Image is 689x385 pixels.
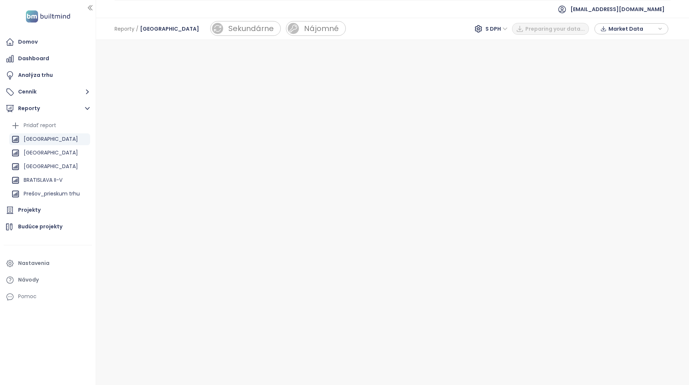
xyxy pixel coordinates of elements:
[115,22,134,35] span: Reporty
[4,273,92,287] a: Návody
[608,23,656,34] span: Market Data
[525,25,585,33] span: Preparing your data...
[9,133,90,145] div: [GEOGRAPHIC_DATA]
[4,101,92,116] button: Reporty
[9,161,90,173] div: [GEOGRAPHIC_DATA]
[570,0,665,18] span: [EMAIL_ADDRESS][DOMAIN_NAME]
[18,259,50,268] div: Nastavenia
[24,148,78,157] div: [GEOGRAPHIC_DATA]
[4,68,92,83] a: Analýza trhu
[485,23,508,34] span: S DPH
[18,54,49,63] div: Dashboard
[24,134,78,144] div: [GEOGRAPHIC_DATA]
[136,22,139,35] span: /
[4,289,92,304] div: Pomoc
[24,9,72,24] img: logo
[4,256,92,271] a: Nastavenia
[18,222,62,231] div: Budúce projekty
[140,22,199,35] span: [GEOGRAPHIC_DATA]
[4,85,92,99] button: Cenník
[9,147,90,159] div: [GEOGRAPHIC_DATA]
[18,292,37,301] div: Pomoc
[4,219,92,234] a: Budúce projekty
[24,176,62,185] div: BRATISLAVA II-V
[24,121,56,130] div: Pridať report
[9,188,90,200] div: Prešov_prieskum trhu
[210,21,281,37] a: sale
[9,174,90,186] div: BRATISLAVA II-V
[18,71,53,80] div: Analýza trhu
[598,23,664,34] div: button
[304,23,339,34] div: Nájomné
[512,23,589,35] button: Preparing your data...
[228,23,274,34] div: Sekundárne
[24,189,80,198] div: Prešov_prieskum trhu
[18,275,39,285] div: Návody
[18,37,38,47] div: Domov
[18,205,41,215] div: Projekty
[4,35,92,50] a: Domov
[9,120,90,132] div: Pridať report
[4,203,92,218] a: Projekty
[286,21,346,37] a: rent
[4,51,92,66] a: Dashboard
[24,162,78,171] div: [GEOGRAPHIC_DATA]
